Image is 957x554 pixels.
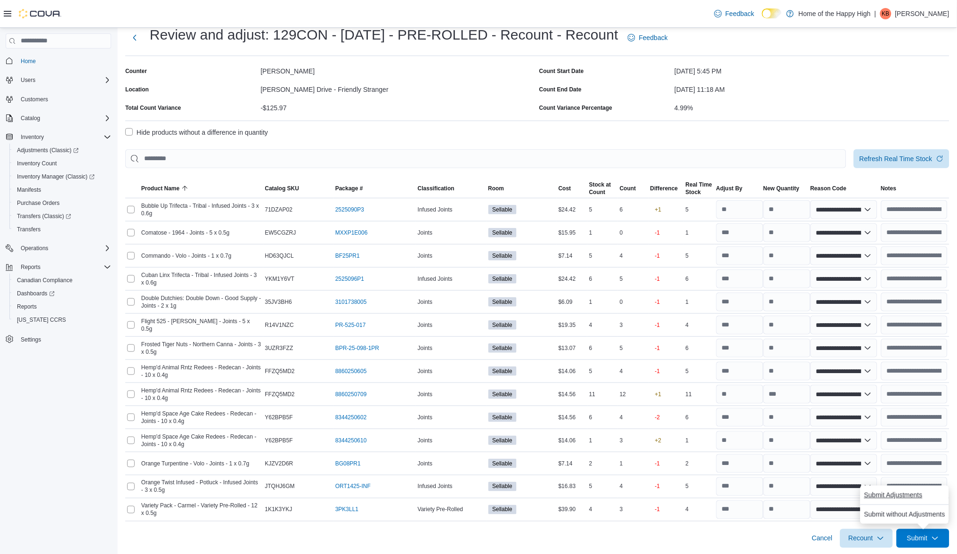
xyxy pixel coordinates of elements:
span: Refresh Real Time Stock [860,154,933,163]
div: 5 [618,342,649,354]
a: 8860250709 [335,391,367,398]
span: EW5CGZRJ [265,229,296,236]
div: $16.83 [557,481,587,492]
button: Operations [17,243,52,254]
div: Joints [416,412,487,423]
button: Product Name [139,183,263,194]
input: Dark Mode [762,8,782,18]
button: Catalog SKU [263,183,334,194]
div: 1 [684,227,714,238]
span: R14V1NZC [265,321,294,329]
div: 5 [684,204,714,215]
button: Settings [2,332,115,346]
a: BG08PR1 [335,460,361,467]
img: Cova [19,9,61,18]
span: Variety Pack - Carmel - Variety Pre-Rolled - 12 x 0.5g [141,502,261,517]
div: 1 [587,435,618,446]
a: PR-525-017 [335,321,366,329]
div: Infused Joints [416,204,487,215]
div: Joints [416,342,487,354]
span: 3UZR3FZZ [265,344,293,352]
span: Y62BPB5F [265,414,293,421]
h1: Review and adjust: 129CON - [DATE] - PRE-ROLLED - Recount - Recount [150,25,618,44]
p: -1 [655,321,660,329]
button: Reports [2,261,115,274]
button: Cost [557,183,587,194]
span: Dashboards [13,288,111,299]
span: 71DZAP02 [265,206,293,213]
button: Catalog [2,112,115,125]
div: $14.56 [557,412,587,423]
div: 11 [587,389,618,400]
span: Sellable [493,298,513,306]
div: 4 [684,504,714,515]
span: Sellable [488,459,517,468]
span: Purchase Orders [13,197,111,209]
span: Room [488,185,504,192]
a: Settings [17,334,45,345]
a: Customers [17,94,52,105]
p: -1 [655,252,660,260]
button: Classification [416,183,487,194]
span: [US_STATE] CCRS [17,316,66,324]
button: Next [125,28,144,47]
span: Submit Adjustments [864,490,923,500]
div: Variety Pre-Rolled [416,504,487,515]
div: Kyle Bent [880,8,892,19]
span: Double Dutchies: Double Down - Good Supply - Joints - 2 x 1g [141,294,261,310]
span: Cost [559,185,571,192]
span: Sellable [488,390,517,399]
button: Recount [840,529,893,548]
div: $14.06 [557,435,587,446]
a: Inventory Count [13,158,61,169]
a: 8344250602 [335,414,367,421]
div: Infused Joints [416,273,487,285]
span: Adjust By [716,185,743,192]
div: 5 [587,250,618,261]
a: Dashboards [13,288,58,299]
a: ORT1425-INF [335,483,371,490]
div: [PERSON_NAME] Drive - Friendly Stranger [260,82,535,93]
span: Inventory Manager (Classic) [13,171,111,182]
span: Manifests [13,184,111,196]
span: Reports [21,263,41,271]
div: 6 [587,412,618,423]
div: 6 [587,342,618,354]
div: $7.14 [557,458,587,469]
div: 1 [684,296,714,308]
div: 4 [618,366,649,377]
span: Purchase Orders [17,199,60,207]
p: Home of the Happy High [799,8,871,19]
div: 0 [618,296,649,308]
div: Joints [416,366,487,377]
div: Joints [416,389,487,400]
a: MXXP1E006 [335,229,368,236]
a: 3PK3LL1 [335,506,358,513]
span: Sellable [488,274,517,284]
div: $14.56 [557,389,587,400]
a: 8344250610 [335,437,367,444]
button: Stock atCount [587,179,618,198]
span: Sellable [493,413,513,422]
span: Sellable [493,459,513,468]
p: -1 [655,229,660,236]
div: Joints [416,227,487,238]
div: 1 [618,458,649,469]
span: Sellable [488,413,517,422]
p: -1 [655,506,660,513]
a: Feedback [624,28,672,47]
a: Adjustments (Classic) [13,145,82,156]
span: Transfers [13,224,111,235]
a: BPR-25-098-1PR [335,344,379,352]
span: Hemp'd Animal Rntz Redees - Redecan - Joints - 10 x 0.4g [141,364,261,379]
span: Package # [335,185,363,192]
span: Orange Turpentine - Volo - Joints - 1 x 0.7g [141,460,249,467]
nav: Complex example [6,50,111,371]
p: [PERSON_NAME] [895,8,949,19]
span: Home [17,55,111,67]
label: Count Start Date [539,67,584,75]
a: 2525090P3 [335,206,364,213]
p: -1 [655,275,660,283]
span: Notes [881,185,897,192]
div: Joints [416,458,487,469]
